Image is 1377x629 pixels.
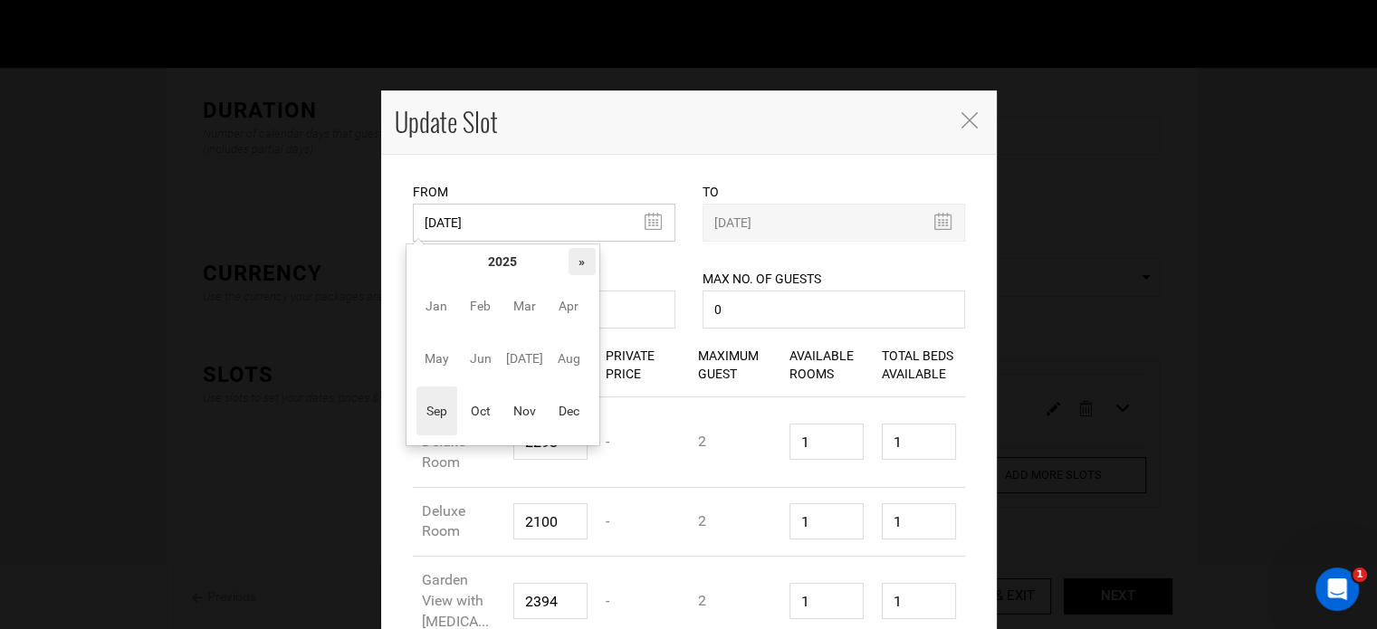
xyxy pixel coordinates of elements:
[504,334,545,383] span: [DATE]
[460,386,501,435] span: Oct
[504,281,545,330] span: Mar
[416,281,457,330] span: Jan
[606,592,609,609] span: -
[395,104,942,140] h4: Update Slot
[504,386,545,435] span: Nov
[606,433,609,450] span: -
[569,248,596,275] th: »
[698,433,706,450] span: 2
[413,183,448,201] label: From
[549,334,589,383] span: Aug
[422,412,475,471] span: Superior Deluxe Room
[549,386,589,435] span: Dec
[698,592,706,609] span: 2
[1353,567,1367,582] span: 1
[703,270,821,288] label: Max No. of Guests
[460,281,501,330] span: Feb
[413,204,675,242] input: Select Start Date
[437,248,569,275] th: 2025
[416,386,457,435] span: Sep
[549,281,589,330] span: Apr
[703,291,965,329] input: No. of guests
[606,512,609,529] span: -
[703,183,719,201] label: To
[698,512,706,529] span: 2
[961,110,979,129] button: Close
[416,334,457,383] span: May
[780,333,873,396] div: Available Rooms
[422,502,465,540] span: Deluxe Room
[597,333,689,396] div: Private Price
[460,334,501,383] span: Jun
[689,333,781,396] div: Maximum Guest
[1315,567,1359,611] iframe: Intercom live chat
[873,333,965,396] div: Total Beds Available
